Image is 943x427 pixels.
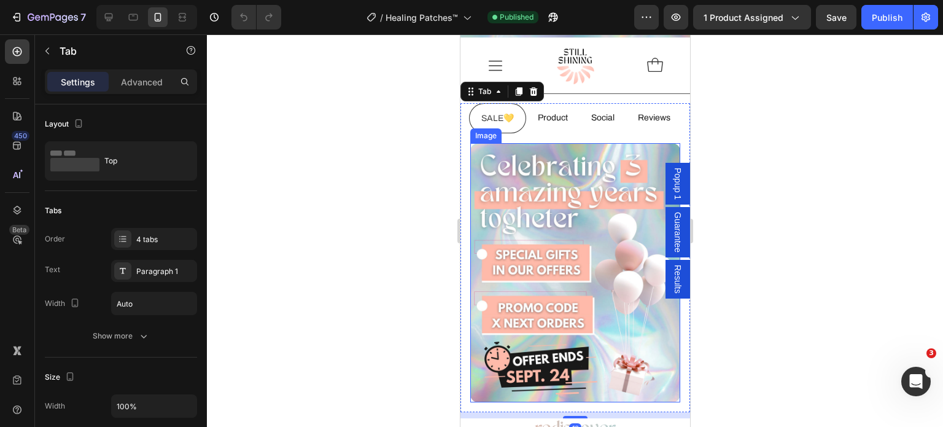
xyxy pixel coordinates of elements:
[460,34,690,427] iframe: Design area
[61,76,95,88] p: Settings
[45,264,60,275] div: Text
[231,5,281,29] div: Undo/Redo
[872,11,902,24] div: Publish
[500,12,534,23] span: Published
[104,147,179,175] div: Top
[80,10,86,25] p: 7
[926,348,936,358] span: 3
[93,330,150,342] div: Show more
[861,5,913,29] button: Publish
[704,11,783,24] span: 1 product assigned
[45,369,77,386] div: Size
[901,367,931,396] iframe: Intercom live chat
[109,389,121,399] div: 10
[45,296,82,312] div: Width
[45,116,86,133] div: Layout
[386,11,458,24] span: Healing Patches™
[112,395,196,417] input: Auto
[826,12,847,23] span: Save
[121,76,163,88] p: Advanced
[12,131,29,141] div: 450
[60,44,164,58] p: Tab
[693,5,811,29] button: 1 product assigned
[816,5,856,29] button: Save
[45,205,61,216] div: Tabs
[45,325,197,347] button: Show more
[136,234,194,245] div: 4 tabs
[45,233,65,245] div: Order
[380,11,383,24] span: /
[112,292,196,315] input: Auto
[9,225,29,235] div: Beta
[45,401,65,412] div: Width
[5,5,91,29] button: 7
[136,266,194,277] div: Paragraph 1
[74,386,156,405] span: rediscover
